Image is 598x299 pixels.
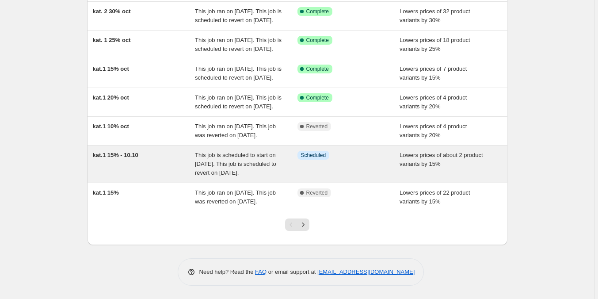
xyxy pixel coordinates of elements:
[306,94,329,101] span: Complete
[93,94,129,101] span: kat.1 20% oct
[400,152,483,167] span: Lowers prices of about 2 product variants by 15%
[93,152,138,158] span: kat.1 15% - 10.10
[400,189,470,205] span: Lowers prices of 22 product variants by 15%
[93,8,131,15] span: kat. 2 30% oct
[317,268,415,275] a: [EMAIL_ADDRESS][DOMAIN_NAME]
[267,268,317,275] span: or email support at
[195,65,282,81] span: This job ran on [DATE]. This job is scheduled to revert on [DATE].
[195,37,282,52] span: This job ran on [DATE]. This job is scheduled to revert on [DATE].
[306,37,329,44] span: Complete
[400,94,467,110] span: Lowers prices of 4 product variants by 20%
[195,123,276,138] span: This job ran on [DATE]. This job was reverted on [DATE].
[301,152,326,159] span: Scheduled
[285,218,309,231] nav: Pagination
[306,65,329,73] span: Complete
[255,268,267,275] a: FAQ
[195,8,282,23] span: This job ran on [DATE]. This job is scheduled to revert on [DATE].
[306,123,328,130] span: Reverted
[93,37,131,43] span: kat. 1 25% oct
[195,94,282,110] span: This job ran on [DATE]. This job is scheduled to revert on [DATE].
[199,268,255,275] span: Need help? Read the
[297,218,309,231] button: Next
[400,8,470,23] span: Lowers prices of 32 product variants by 30%
[400,65,467,81] span: Lowers prices of 7 product variants by 15%
[93,123,129,130] span: kat.1 10% oct
[93,65,129,72] span: kat.1 15% oct
[306,189,328,196] span: Reverted
[93,189,119,196] span: kat.1 15%
[195,152,276,176] span: This job is scheduled to start on [DATE]. This job is scheduled to revert on [DATE].
[306,8,329,15] span: Complete
[400,37,470,52] span: Lowers prices of 18 product variants by 25%
[400,123,467,138] span: Lowers prices of 4 product variants by 20%
[195,189,276,205] span: This job ran on [DATE]. This job was reverted on [DATE].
